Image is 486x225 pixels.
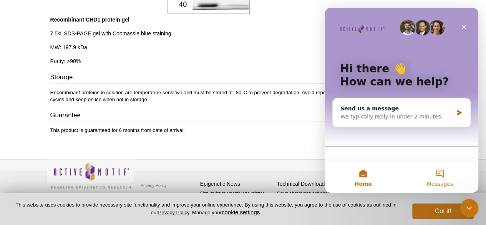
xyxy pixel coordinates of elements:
iframe: Intercom live chat [460,199,478,217]
h3: Guarantee [50,111,367,122]
img: Active Motif, [46,159,135,190]
h4: Technical Downloads [277,180,350,187]
a: Privacy Policy [139,179,169,191]
p: Get our brochures and newsletters, or request them by mail. [277,190,350,209]
a: Terms & Conditions [139,191,179,202]
button: Got it! [412,203,474,219]
p: This website uses cookies to provide necessary site functionality and improve your online experie... [12,202,400,216]
h4: Epigenetic News [200,180,273,187]
a: Privacy Policy [158,210,189,215]
b: Recombinant CHD1 protein gel [50,17,129,23]
p: Recombinant proteins in solution are temperature sensitive and must be stored at -80°C to prevent... [50,89,367,103]
p: This product is guaranteed for 6 months from date of arrival. [50,127,367,134]
p: 7.5% SDS-PAGE gel with Coomassie blue staining MW: 197.9 kDa Purity: >90% [50,16,367,65]
p: Sign up for our monthly newsletter highlighting recent publications in the field of epigenetics. [200,190,273,216]
iframe: Intercom live chat [325,8,478,193]
button: cookie settings [222,209,260,215]
h3: Storage [50,73,367,83]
